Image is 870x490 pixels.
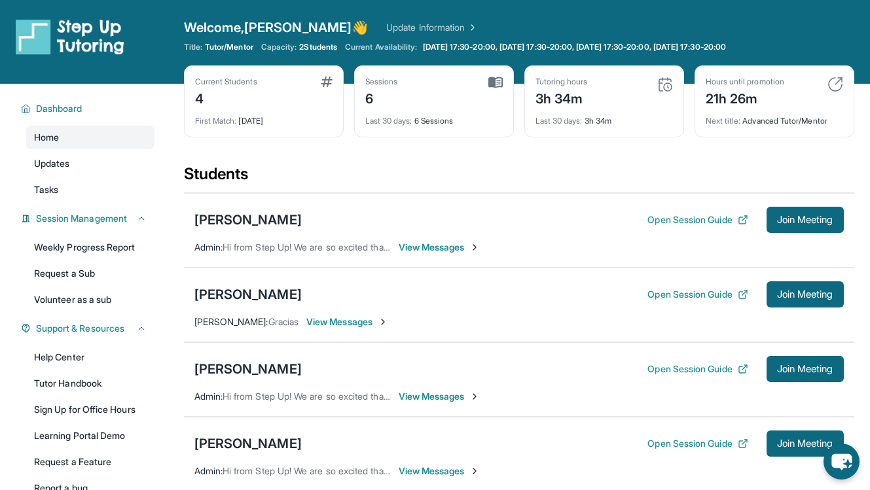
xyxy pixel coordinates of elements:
div: 3h 34m [535,108,673,126]
a: Tasks [26,178,154,201]
div: Sessions [365,77,398,87]
span: Next title : [706,116,741,126]
button: Join Meeting [767,207,844,233]
span: Admin : [194,465,223,476]
button: Join Meeting [767,356,844,382]
div: 3h 34m [535,87,588,108]
div: 6 [365,87,398,108]
button: Support & Resources [31,322,147,335]
span: View Messages [399,464,480,478]
button: Open Session Guide [647,362,748,376]
span: Support & Resources [36,322,124,335]
span: Admin : [194,391,223,402]
span: Join Meeting [777,290,833,298]
img: Chevron-Right [469,466,480,476]
span: Admin : [194,241,223,253]
button: Open Session Guide [647,288,748,301]
img: card [321,77,333,87]
img: logo [16,18,124,55]
button: chat-button [824,444,860,480]
a: Request a Feature [26,450,154,474]
img: Chevron-Right [469,391,480,402]
span: Last 30 days : [365,116,412,126]
button: Join Meeting [767,430,844,457]
div: Hours until promotion [706,77,784,87]
span: Tasks [34,183,58,196]
div: 21h 26m [706,87,784,108]
span: Session Management [36,212,127,225]
span: Join Meeting [777,216,833,224]
a: Home [26,126,154,149]
span: View Messages [399,390,480,403]
span: [PERSON_NAME] : [194,316,268,327]
img: card [657,77,673,92]
span: Join Meeting [777,365,833,373]
a: Sign Up for Office Hours [26,398,154,421]
span: Capacity: [261,42,297,52]
div: [PERSON_NAME] [194,434,302,453]
div: 4 [195,87,257,108]
span: View Messages [399,241,480,254]
span: Updates [34,157,70,170]
a: Volunteer as a sub [26,288,154,311]
span: Current Availability: [345,42,417,52]
button: Open Session Guide [647,437,748,450]
button: Session Management [31,212,147,225]
div: Tutoring hours [535,77,588,87]
a: Update Information [386,21,478,34]
a: [DATE] 17:30-20:00, [DATE] 17:30-20:00, [DATE] 17:30-20:00, [DATE] 17:30-20:00 [420,42,729,52]
a: Help Center [26,345,154,369]
span: Gracias [268,316,299,327]
span: View Messages [306,315,388,328]
img: Chevron-Right [378,317,388,327]
img: Chevron-Right [469,242,480,253]
div: [PERSON_NAME] [194,285,302,304]
span: [DATE] 17:30-20:00, [DATE] 17:30-20:00, [DATE] 17:30-20:00, [DATE] 17:30-20:00 [423,42,726,52]
div: [PERSON_NAME] [194,360,302,378]
img: card [488,77,503,88]
span: Join Meeting [777,440,833,447]
span: Tutor/Mentor [205,42,253,52]
div: Advanced Tutor/Mentor [706,108,843,126]
span: First Match : [195,116,237,126]
a: Learning Portal Demo [26,424,154,447]
div: [PERSON_NAME] [194,211,302,229]
button: Open Session Guide [647,213,748,226]
img: Chevron Right [465,21,478,34]
span: Welcome, [PERSON_NAME] 👋 [184,18,369,37]
span: Home [34,131,59,144]
a: Weekly Progress Report [26,236,154,259]
img: card [827,77,843,92]
span: 2 Students [299,42,337,52]
a: Updates [26,152,154,175]
div: Students [184,164,854,192]
a: Request a Sub [26,262,154,285]
div: 6 Sessions [365,108,503,126]
span: Dashboard [36,102,82,115]
button: Join Meeting [767,281,844,307]
a: Tutor Handbook [26,372,154,395]
span: Last 30 days : [535,116,583,126]
div: Current Students [195,77,257,87]
div: [DATE] [195,108,333,126]
span: Title: [184,42,202,52]
button: Dashboard [31,102,147,115]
